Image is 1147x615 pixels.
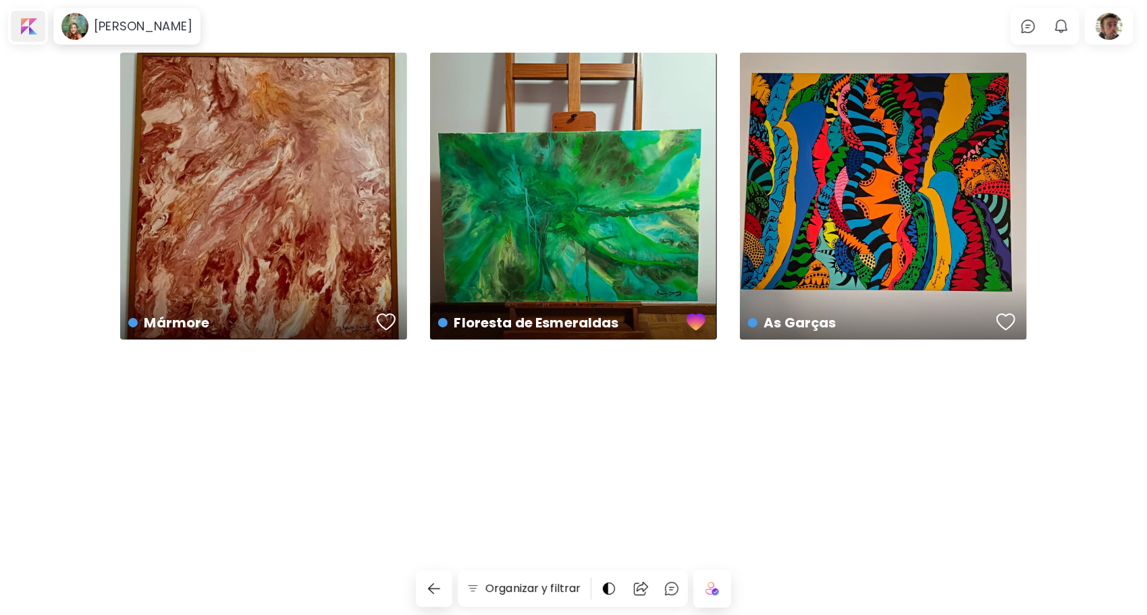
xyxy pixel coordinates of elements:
img: chatIcon [664,581,680,597]
h4: Mármore [128,313,373,333]
h6: Organizar y filtrar [485,581,581,597]
h6: [PERSON_NAME] [94,18,192,34]
a: Floresta de Esmeraldasfavoriteshttps://cdn.kaleido.art/CDN/Artwork/175222/Primary/medium.webp?upd... [430,53,717,340]
h4: As Garças [748,313,992,333]
img: back [426,581,442,597]
a: As Garçasfavoriteshttps://cdn.kaleido.art/CDN/Artwork/175125/Primary/medium.webp?updated=776597 [740,53,1027,340]
h4: Floresta de Esmeraldas [438,313,683,333]
img: bellIcon [1053,18,1069,34]
button: favorites [683,309,709,336]
a: Mármorefavoriteshttps://cdn.kaleido.art/CDN/Artwork/175232/Primary/medium.webp?updated=777081 [120,53,407,340]
img: icon [705,582,719,595]
img: favorites [687,312,705,332]
button: favorites [373,309,399,336]
a: back [416,570,458,607]
button: back [416,570,452,607]
img: chatIcon [1020,18,1036,34]
button: favorites [993,309,1019,336]
button: bellIcon [1050,15,1073,38]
